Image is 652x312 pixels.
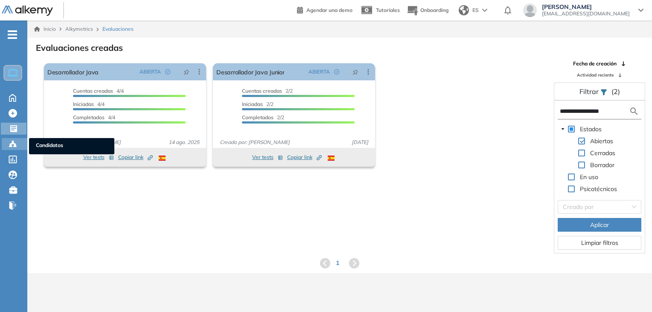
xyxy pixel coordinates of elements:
span: Completados [242,114,274,121]
span: 4/4 [73,114,115,121]
h3: Evaluaciones creadas [36,43,123,53]
span: Candidatos [36,141,108,151]
span: Evaluaciones [102,25,134,33]
span: Tutoriales [376,7,400,13]
span: 14 ago. 2025 [165,138,203,146]
span: pushpin [352,68,358,75]
span: check-circle [334,69,339,74]
button: Onboarding [407,1,448,20]
span: Iniciadas [73,101,94,107]
button: Ver tests [83,152,114,162]
span: Abiertas [590,137,613,145]
span: En uso [578,172,600,182]
span: En uso [580,173,598,181]
span: Borrador [588,160,616,170]
span: Fecha de creación [573,60,617,68]
button: pushpin [177,65,196,79]
span: 4/4 [73,101,105,107]
span: ABIERTA [140,68,161,76]
a: Inicio [34,25,56,33]
span: Cerradas [590,149,615,157]
span: Onboarding [420,7,448,13]
span: Abiertas [588,136,615,146]
a: Desarrollador Java [47,63,99,80]
span: [EMAIL_ADDRESS][DOMAIN_NAME] [542,10,630,17]
span: [PERSON_NAME] [542,3,630,10]
span: Copiar link [118,153,153,161]
span: Estados [580,125,602,133]
span: Completados [73,114,105,121]
span: 2/2 [242,101,274,107]
i: - [8,34,17,35]
img: ESP [159,156,166,161]
span: Estados [578,124,603,134]
button: Copiar link [287,152,322,162]
span: Actividad reciente [577,72,614,78]
button: pushpin [346,65,365,79]
span: Agendar una demo [306,7,352,13]
img: Logo [2,6,53,16]
span: Copiar link [287,153,322,161]
span: [DATE] [348,138,372,146]
a: Agendar una demo [297,4,352,15]
span: Aplicar [590,220,609,230]
span: pushpin [183,68,189,75]
span: check-circle [165,69,170,74]
span: caret-down [561,127,565,131]
span: Psicotécnicos [580,185,617,193]
img: arrow [482,9,487,12]
span: Limpiar filtros [581,238,618,247]
a: Desarrollador Java Junior [216,63,284,80]
span: Filtrar [579,87,600,96]
span: ES [472,6,479,14]
span: Cuentas creadas [242,88,282,94]
span: Psicotécnicos [578,184,619,194]
button: Copiar link [118,152,153,162]
span: 2/2 [242,114,284,121]
img: world [459,5,469,15]
span: Cerradas [588,148,617,158]
img: search icon [629,106,639,117]
span: 2/2 [242,88,293,94]
span: Iniciadas [242,101,263,107]
button: Limpiar filtros [558,236,641,250]
span: Cuentas creadas [73,88,113,94]
span: ABIERTA [309,68,330,76]
span: 4/4 [73,88,124,94]
button: Aplicar [558,218,641,232]
span: Creado por: [PERSON_NAME] [216,138,293,146]
button: Ver tests [252,152,283,162]
span: Borrador [590,161,614,169]
span: 1 [336,259,339,268]
span: (2) [611,86,620,97]
span: Alkymetrics [65,26,93,32]
img: ESP [328,156,335,161]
